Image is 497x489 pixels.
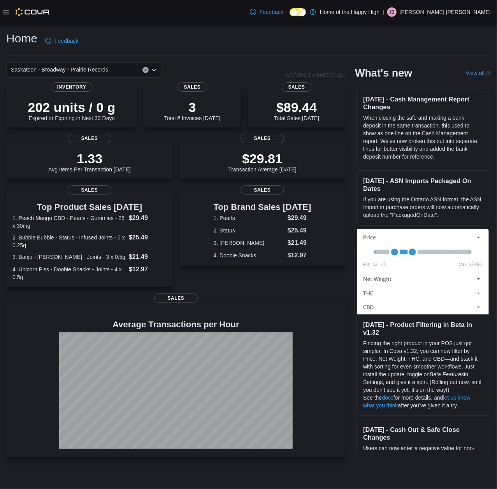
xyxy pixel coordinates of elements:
dt: 4. Unicorn Piss - Doobie Snacks - Joints - 4 x 0.5g [12,265,126,281]
h3: [DATE] - Cash Management Report Changes [363,95,483,111]
span: Inventory [51,82,93,92]
p: $29.81 [228,151,297,166]
span: Sales [241,185,284,195]
dt: 1. Pearls [214,214,285,222]
button: Open list of options [151,67,157,73]
p: Users can now enter a negative value for non-cash payment methods when cashing out or closing the... [363,444,483,483]
span: JB [389,7,395,17]
div: Transaction Average [DATE] [228,151,297,173]
dt: 2. Bubble Bubble - Status - Infused Joints - 5 x 0.25g [12,234,126,249]
p: Updated 1 minute(s) ago [286,72,346,78]
dt: 2. Status [214,227,285,234]
p: | [383,7,384,17]
span: Sales [282,82,311,92]
span: Sales [154,293,198,303]
p: If you are using the Ontario ASN format, the ASN Import in purchase orders will now automatically... [363,196,483,219]
div: Total Sales [DATE] [274,100,319,121]
p: $89.44 [274,100,319,115]
dt: 3. [PERSON_NAME] [214,239,285,247]
p: 1.33 [48,151,131,166]
span: Feedback [54,37,78,45]
p: When closing the safe and making a bank deposit in the same transaction, this used to show as one... [363,114,483,161]
h2: What's new [355,67,412,79]
span: Saskatoon - Broadway - Prairie Records [11,65,108,74]
span: Dark Mode [290,16,290,17]
dd: $25.49 [129,233,167,242]
span: Sales [241,134,284,143]
dd: $21.49 [129,252,167,262]
dd: $12.97 [129,265,167,274]
p: 202 units / 0 g [28,100,116,115]
a: View allExternal link [466,70,491,76]
h3: [DATE] - Product Filtering in Beta in v1.32 [363,321,483,336]
span: Sales [68,134,111,143]
input: Dark Mode [290,8,306,16]
span: Sales [68,185,111,195]
div: Jackson Brunet [387,7,397,17]
p: Finding the right product in your POS just got simpler. In Cova v1.32, you can now filter by Pric... [363,339,483,394]
em: Beta Features [430,371,464,377]
h3: Top Product Sales [DATE] [12,203,167,212]
button: Clear input [142,67,149,73]
svg: External link [486,71,491,76]
h1: Home [6,31,37,46]
a: Feedback [247,4,286,20]
h4: Average Transactions per Hour [12,320,339,329]
p: 3 [164,100,220,115]
h3: Top Brand Sales [DATE] [214,203,311,212]
dt: 1. Peach Mango CBD - Pearls - Gummies - 25 x 30mg [12,214,126,230]
dt: 3. Banjo - [PERSON_NAME] - Joints - 3 x 0.5g [12,253,126,261]
a: docs [382,395,393,401]
img: Cova [16,8,50,16]
dd: $12.97 [288,251,311,260]
p: [PERSON_NAME] [PERSON_NAME] [400,7,491,17]
dd: $29.49 [288,213,311,223]
h3: [DATE] - Cash Out & Safe Close Changes [363,426,483,441]
p: Home of the Happy High [320,7,379,17]
h3: [DATE] - ASN Imports Packaged On Dates [363,177,483,192]
span: Feedback [259,8,283,16]
div: Expired or Expiring in Next 30 Days [28,100,116,121]
dd: $21.49 [288,238,311,248]
a: Feedback [42,33,81,49]
div: Avg Items Per Transaction [DATE] [48,151,131,173]
span: Sales [177,82,207,92]
div: Total # Invoices [DATE] [164,100,220,121]
dd: $25.49 [288,226,311,235]
dd: $29.49 [129,213,167,223]
dt: 4. Doobie Snacks [214,251,285,259]
a: let us know what you think [363,395,471,409]
p: See the for more details, and after you’ve given it a try. [363,394,483,409]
